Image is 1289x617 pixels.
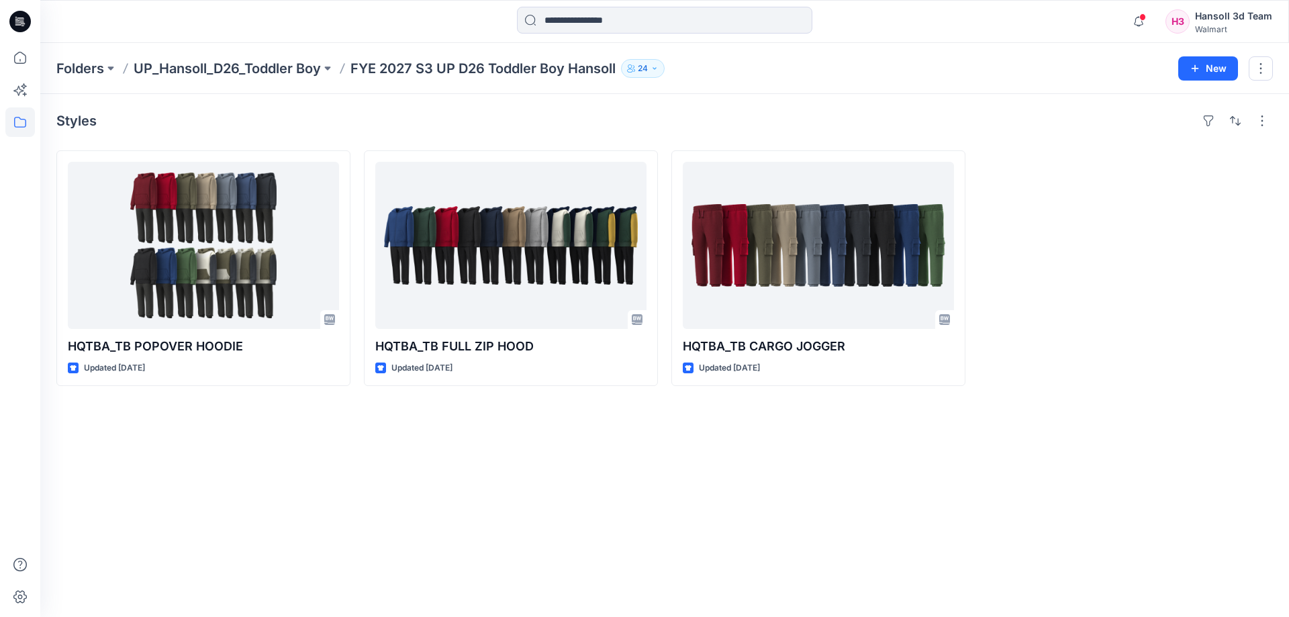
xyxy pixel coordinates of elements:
[84,361,145,375] p: Updated [DATE]
[56,59,104,78] a: Folders
[375,337,647,356] p: HQTBA_TB FULL ZIP HOOD
[68,337,339,356] p: HQTBA_TB POPOVER HOODIE
[621,59,665,78] button: 24
[1195,24,1272,34] div: Walmart
[134,59,321,78] a: UP_Hansoll_D26_Toddler Boy
[375,162,647,329] a: HQTBA_TB FULL ZIP HOOD
[1178,56,1238,81] button: New
[1165,9,1190,34] div: H3
[699,361,760,375] p: Updated [DATE]
[391,361,452,375] p: Updated [DATE]
[350,59,616,78] p: FYE 2027 S3 UP D26 Toddler Boy Hansoll
[683,162,954,329] a: HQTBA_TB CARGO JOGGER
[683,337,954,356] p: HQTBA_TB CARGO JOGGER
[638,61,648,76] p: 24
[68,162,339,329] a: HQTBA_TB POPOVER HOODIE
[1195,8,1272,24] div: Hansoll 3d Team
[56,113,97,129] h4: Styles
